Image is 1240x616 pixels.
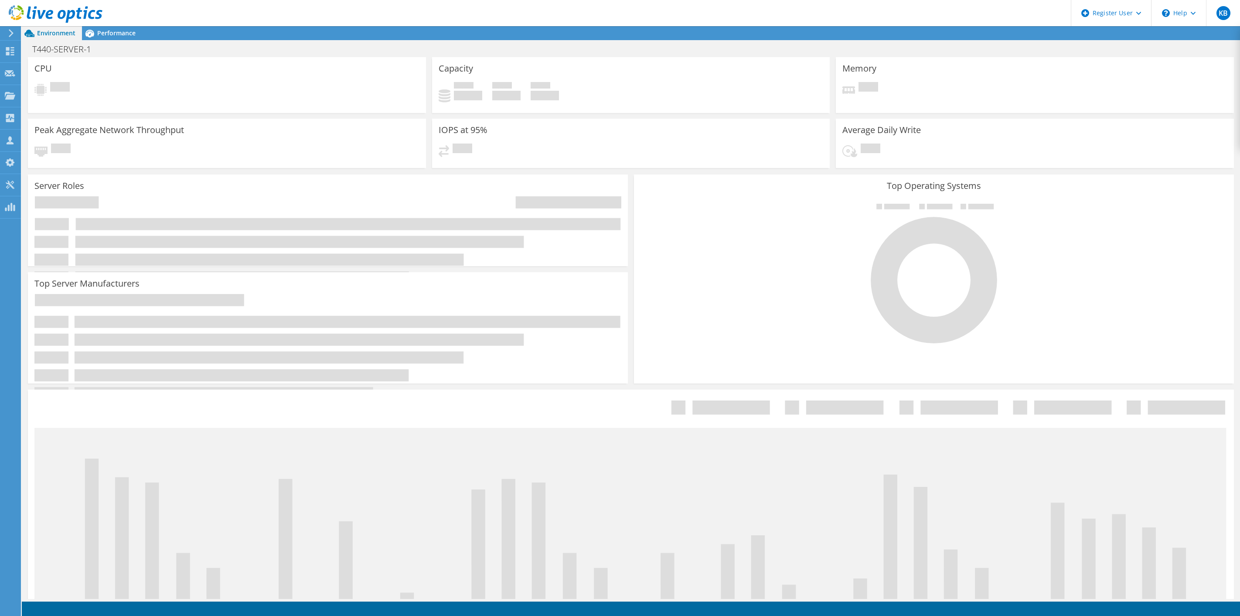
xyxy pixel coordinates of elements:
span: Environment [37,29,75,37]
h4: 0 GiB [492,91,521,100]
span: Free [492,82,512,91]
span: Pending [453,144,472,155]
h3: Top Server Manufacturers [34,279,140,288]
h3: CPU [34,64,52,73]
span: Pending [858,82,878,94]
span: Used [454,82,474,91]
h3: Memory [842,64,876,73]
h4: 0 GiB [454,91,482,100]
h3: Average Daily Write [842,125,921,135]
h4: 0 GiB [531,91,559,100]
span: Pending [50,82,70,94]
span: Performance [97,29,136,37]
h3: Top Operating Systems [640,181,1227,191]
h3: Peak Aggregate Network Throughput [34,125,184,135]
h3: IOPS at 95% [439,125,487,135]
span: Pending [51,144,71,155]
h3: Capacity [439,64,473,73]
svg: \n [1162,9,1170,17]
h3: Server Roles [34,181,84,191]
span: Pending [861,144,880,155]
span: Total [531,82,550,91]
h1: T440-SERVER-1 [28,44,105,54]
span: KB [1216,6,1230,20]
